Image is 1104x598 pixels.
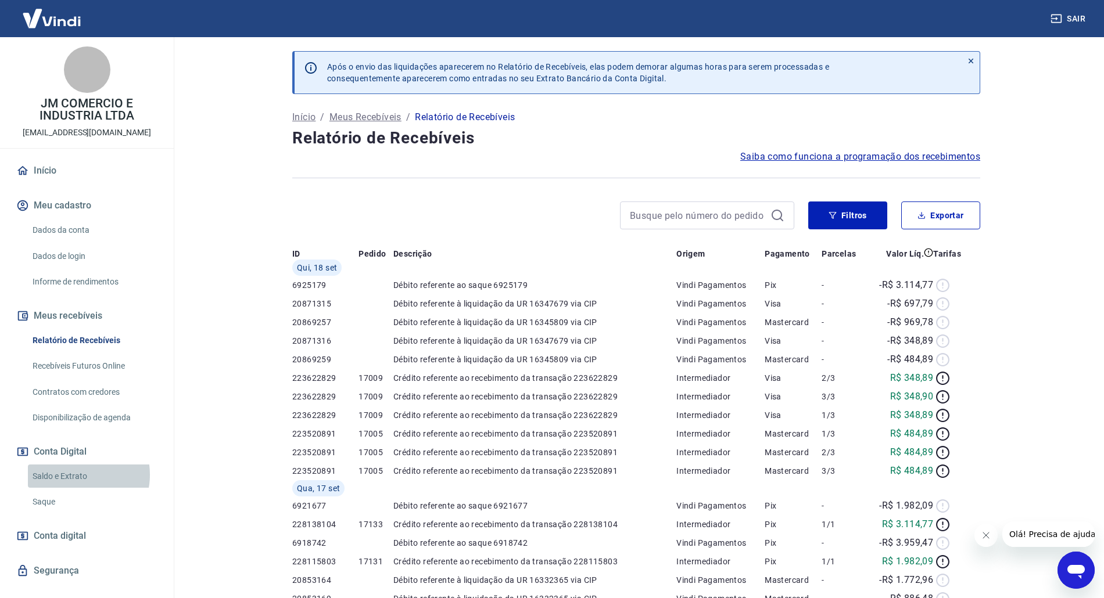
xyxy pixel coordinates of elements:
p: 1/1 [822,556,865,567]
p: 17005 [359,465,393,477]
p: Após o envio das liquidações aparecerem no Relatório de Recebíveis, elas podem demorar algumas ho... [327,61,829,84]
p: Débito referente à liquidação da UR 16347679 via CIP [393,335,676,347]
p: 3/3 [822,465,865,477]
p: Intermediador [676,556,765,567]
p: ID [292,248,300,260]
p: -R$ 1.772,96 [879,573,933,587]
p: R$ 348,89 [890,371,934,385]
p: Vindi Pagamentos [676,316,765,328]
p: Intermediador [676,372,765,384]
p: 20869259 [292,354,359,365]
p: Vindi Pagamentos [676,537,765,549]
iframe: Botão para abrir a janela de mensagens [1058,552,1095,589]
p: 20871315 [292,298,359,309]
h4: Relatório de Recebíveis [292,127,980,150]
p: 17009 [359,409,393,421]
p: 6921677 [292,500,359,511]
p: R$ 484,89 [890,427,934,441]
p: 223622829 [292,391,359,402]
button: Meu cadastro [14,193,160,218]
p: R$ 348,90 [890,390,934,404]
button: Exportar [901,201,980,229]
p: 17133 [359,518,393,530]
p: Pagamento [765,248,810,260]
p: Pix [765,518,822,530]
a: Recebíveis Futuros Online [28,354,160,378]
a: Conta digital [14,523,160,549]
p: -R$ 3.959,47 [879,536,933,550]
a: Disponibilização de agenda [28,406,160,430]
p: -R$ 484,89 [887,352,933,366]
p: Pix [765,537,822,549]
p: - [822,316,865,328]
a: Saiba como funciona a programação dos recebimentos [740,150,980,164]
a: Início [292,110,316,124]
p: Intermediador [676,409,765,421]
p: Origem [676,248,705,260]
p: Crédito referente ao recebimento da transação 223520891 [393,428,676,440]
p: Tarifas [933,248,961,260]
p: Mastercard [765,465,822,477]
p: R$ 348,89 [890,408,934,422]
p: 20869257 [292,316,359,328]
p: 228115803 [292,556,359,567]
p: Descrição [393,248,432,260]
p: R$ 3.114,77 [882,517,933,531]
p: 20871316 [292,335,359,347]
p: Crédito referente ao recebimento da transação 228115803 [393,556,676,567]
p: R$ 484,89 [890,464,934,478]
span: Olá! Precisa de ajuda? [7,8,98,17]
p: / [320,110,324,124]
p: 1/1 [822,518,865,530]
p: Crédito referente ao recebimento da transação 223622829 [393,391,676,402]
p: Débito referente à liquidação da UR 16345809 via CIP [393,354,676,365]
p: Débito referente à liquidação da UR 16332365 via CIP [393,574,676,586]
a: Informe de rendimentos [28,270,160,294]
p: 6918742 [292,537,359,549]
p: Crédito referente ao recebimento da transação 223622829 [393,409,676,421]
a: Saque [28,490,160,514]
p: Visa [765,372,822,384]
p: 3/3 [822,391,865,402]
p: 223520891 [292,446,359,458]
p: Intermediador [676,428,765,440]
p: Débito referente à liquidação da UR 16347679 via CIP [393,298,676,309]
button: Meus recebíveis [14,303,160,329]
p: Vindi Pagamentos [676,279,765,291]
p: [EMAIL_ADDRESS][DOMAIN_NAME] [23,127,151,139]
p: Vindi Pagamentos [676,354,765,365]
p: Crédito referente ao recebimento da transação 223622829 [393,372,676,384]
p: Débito referente ao saque 6921677 [393,500,676,511]
p: Vindi Pagamentos [676,574,765,586]
p: 223622829 [292,409,359,421]
p: Vindi Pagamentos [676,335,765,347]
span: Conta digital [34,528,86,544]
p: Mastercard [765,428,822,440]
p: 17005 [359,446,393,458]
p: JM COMERCIO E INDUSTRIA LTDA [9,98,164,122]
a: Dados da conta [28,218,160,242]
p: - [822,354,865,365]
p: Crédito referente ao recebimento da transação 228138104 [393,518,676,530]
p: - [822,335,865,347]
p: 2/3 [822,372,865,384]
a: Meus Recebíveis [329,110,402,124]
p: Intermediador [676,446,765,458]
p: 20853164 [292,574,359,586]
span: Qua, 17 set [297,482,340,494]
p: 17005 [359,428,393,440]
p: 17009 [359,372,393,384]
p: R$ 484,89 [890,445,934,459]
p: -R$ 348,89 [887,334,933,348]
p: 223520891 [292,465,359,477]
a: Relatório de Recebíveis [28,329,160,352]
p: -R$ 697,79 [887,297,933,311]
p: -R$ 1.982,09 [879,499,933,513]
img: Vindi [14,1,89,36]
p: Intermediador [676,391,765,402]
p: 6925179 [292,279,359,291]
p: Mastercard [765,316,822,328]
